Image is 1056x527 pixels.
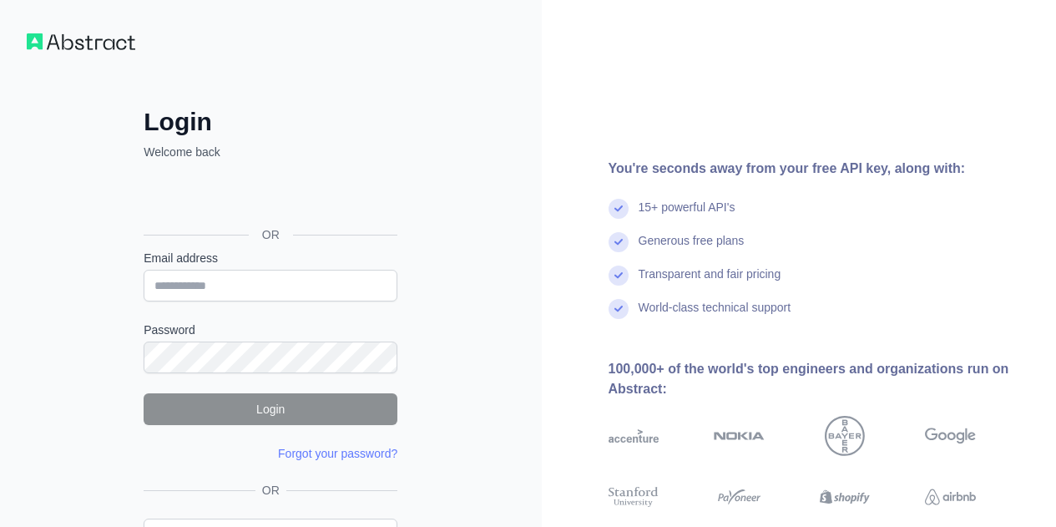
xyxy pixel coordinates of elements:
[144,250,397,266] label: Email address
[714,416,765,456] img: nokia
[639,232,745,266] div: Generous free plans
[27,33,135,50] img: Workflow
[144,322,397,338] label: Password
[825,416,865,456] img: bayer
[609,199,629,219] img: check mark
[609,299,629,319] img: check mark
[144,107,397,137] h2: Login
[820,484,871,509] img: shopify
[249,226,293,243] span: OR
[609,159,1030,179] div: You're seconds away from your free API key, along with:
[609,416,659,456] img: accenture
[639,199,735,232] div: 15+ powerful API's
[144,144,397,160] p: Welcome back
[144,393,397,425] button: Login
[609,232,629,252] img: check mark
[255,482,286,499] span: OR
[278,447,397,460] a: Forgot your password?
[609,266,629,286] img: check mark
[609,359,1030,399] div: 100,000+ of the world's top engineers and organizations run on Abstract:
[925,484,976,509] img: airbnb
[135,179,402,215] iframe: Przycisk Zaloguj się przez Google
[714,484,765,509] img: payoneer
[609,484,659,509] img: stanford university
[639,266,781,299] div: Transparent and fair pricing
[639,299,791,332] div: World-class technical support
[925,416,976,456] img: google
